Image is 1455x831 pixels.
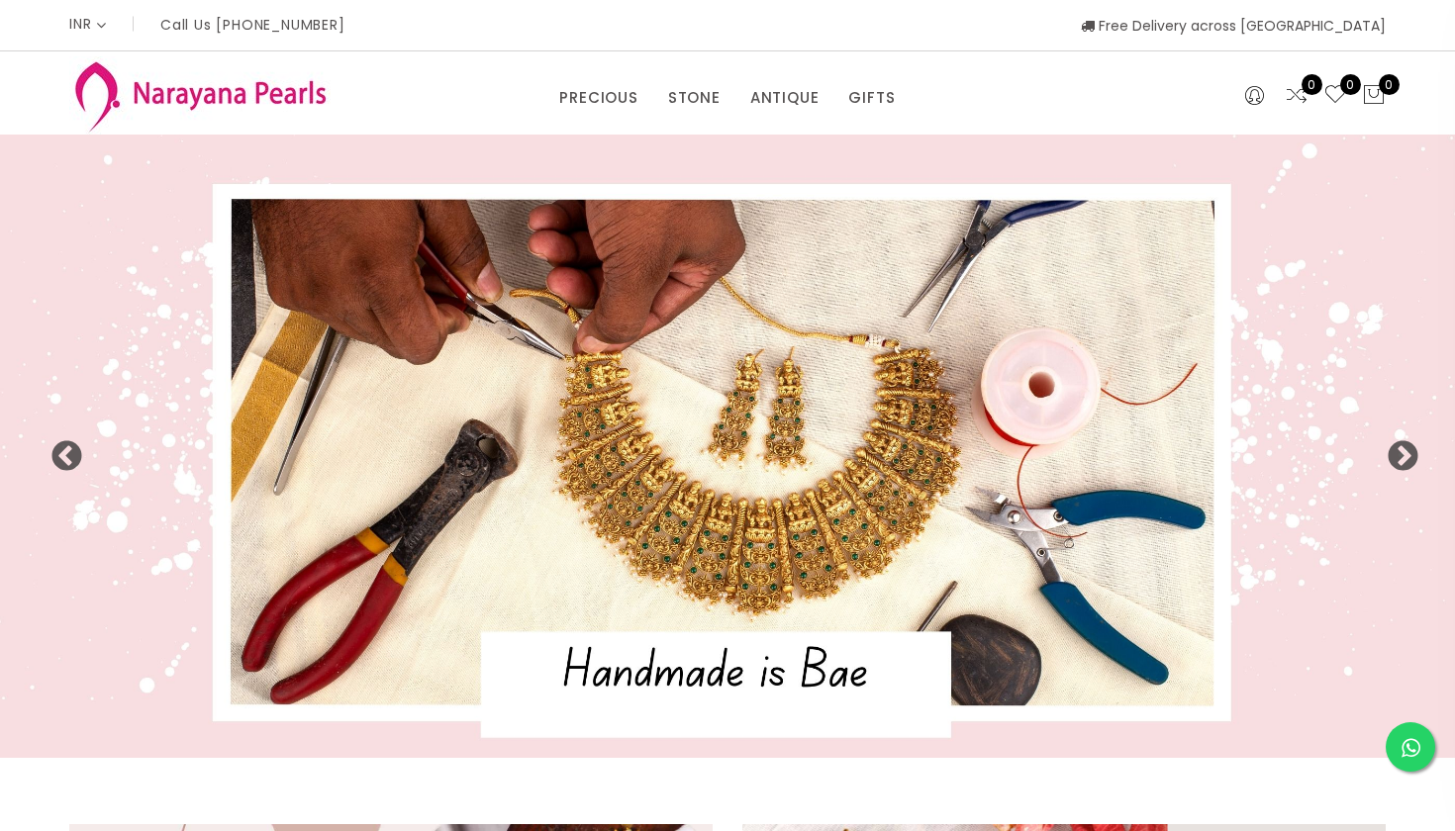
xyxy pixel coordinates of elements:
[848,83,895,113] a: GIFTS
[1340,74,1361,95] span: 0
[49,440,69,460] button: Previous
[1323,83,1347,109] a: 0
[160,18,345,32] p: Call Us [PHONE_NUMBER]
[1081,16,1386,36] span: Free Delivery across [GEOGRAPHIC_DATA]
[1285,83,1309,109] a: 0
[668,83,721,113] a: STONE
[1362,83,1386,109] button: 0
[559,83,637,113] a: PRECIOUS
[1386,440,1406,460] button: Next
[1302,74,1322,95] span: 0
[750,83,820,113] a: ANTIQUE
[1379,74,1400,95] span: 0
